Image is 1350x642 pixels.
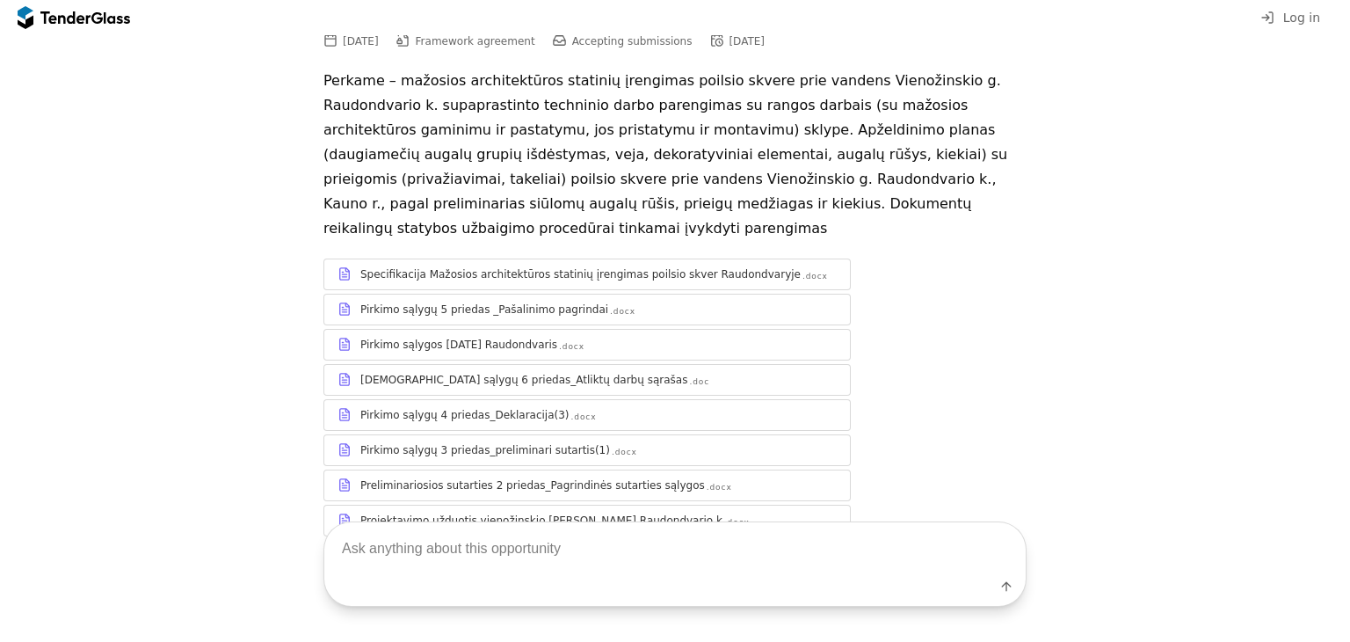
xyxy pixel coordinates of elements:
div: Preliminariosios sutarties 2 priedas_Pagrindinės sutarties sąlygos [360,478,705,492]
a: Pirkimo sąlygų 4 priedas_Deklaracija(3).docx [323,399,851,431]
div: [DEMOGRAPHIC_DATA] sąlygų 6 priedas_Atliktų darbų sąrašas [360,373,687,387]
div: Pirkimo sąlygų 4 priedas_Deklaracija(3) [360,408,570,422]
a: Pirkimo sąlygos [DATE] Raudondvaris.docx [323,329,851,361]
div: Pirkimo sąlygų 5 priedas _Pašalinimo pagrindai [360,303,608,317]
button: Log in [1255,7,1325,29]
div: Pirkimo sąlygos [DATE] Raudondvaris [360,338,557,352]
span: Accepting submissions [572,35,693,47]
a: Preliminariosios sutarties 2 priedas_Pagrindinės sutarties sąlygos.docx [323,470,851,501]
a: Pirkimo sąlygų 3 priedas_preliminari sutartis(1).docx [323,434,851,466]
div: .docx [707,482,732,493]
a: Pirkimo sąlygų 5 priedas _Pašalinimo pagrindai.docx [323,294,851,325]
p: Perkame – mažosios architektūros statinių įrengimas poilsio skvere prie vandens Vienožinskio g. R... [323,69,1027,241]
div: .docx [612,447,637,458]
div: [DATE] [729,35,765,47]
div: .docx [802,271,828,282]
span: Log in [1283,11,1320,25]
div: .docx [559,341,584,353]
div: .docx [610,306,635,317]
div: .docx [571,412,597,423]
div: Pirkimo sąlygų 3 priedas_preliminari sutartis(1) [360,443,610,457]
div: [DATE] [343,35,379,47]
span: Framework agreement [416,35,535,47]
a: Specifikacija Mažosios architektūros statinių įrengimas poilsio skver Raudondvaryje.docx [323,259,851,290]
div: Specifikacija Mažosios architektūros statinių įrengimas poilsio skver Raudondvaryje [360,267,801,281]
div: .doc [689,376,709,388]
a: [DEMOGRAPHIC_DATA] sąlygų 6 priedas_Atliktų darbų sąrašas.doc [323,364,851,396]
